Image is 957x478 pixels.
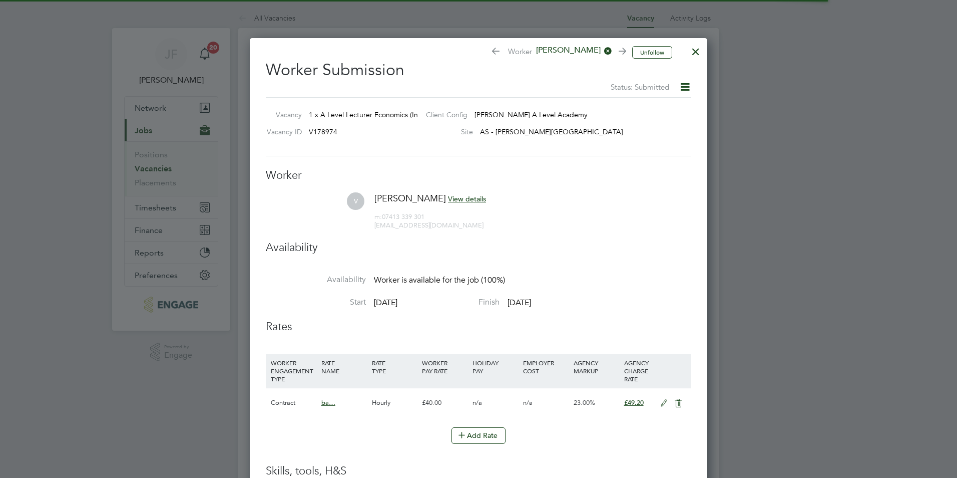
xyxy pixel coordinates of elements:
label: Site [418,127,473,136]
button: Unfollow [632,46,672,59]
h2: Worker Submission [266,52,691,93]
label: Client Config [418,110,467,119]
div: WORKER PAY RATE [419,354,470,380]
div: Hourly [369,388,420,417]
div: Contract [268,388,319,417]
span: View details [448,194,486,203]
span: 23.00% [574,398,595,407]
button: Add Rate [451,427,506,443]
div: AGENCY CHARGE RATE [622,354,655,388]
span: [PERSON_NAME] [532,45,612,56]
div: £40.00 [419,388,470,417]
span: £49.20 [624,398,644,407]
span: n/a [523,398,533,407]
h3: Worker [266,168,691,183]
span: [PERSON_NAME] [374,192,446,204]
div: HOLIDAY PAY [470,354,521,380]
span: Worker [491,45,625,59]
label: Finish [399,297,500,308]
span: V [347,192,364,210]
div: RATE NAME [319,354,369,380]
div: WORKER ENGAGEMENT TYPE [268,354,319,388]
div: RATE TYPE [369,354,420,380]
span: 07413 339 301 [374,212,424,221]
span: AS - [PERSON_NAME][GEOGRAPHIC_DATA] [480,127,623,136]
span: [PERSON_NAME] A Level Academy [474,110,588,119]
span: [DATE] [508,298,531,308]
h3: Availability [266,241,691,255]
label: Start [266,297,366,308]
span: m: [374,212,382,221]
h3: Rates [266,320,691,334]
div: EMPLOYER COST [521,354,571,380]
span: V178974 [309,127,337,136]
label: Vacancy [262,110,302,119]
span: Worker is available for the job (100%) [374,275,505,285]
span: [DATE] [374,298,397,308]
label: Vacancy ID [262,127,302,136]
div: AGENCY MARKUP [571,354,622,380]
span: 1 x A Level Lecturer Economics (Inner) [309,110,430,119]
span: n/a [472,398,482,407]
span: Status: Submitted [611,82,669,92]
span: [EMAIL_ADDRESS][DOMAIN_NAME] [374,221,484,229]
label: Availability [266,275,366,285]
span: ba… [321,398,335,407]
